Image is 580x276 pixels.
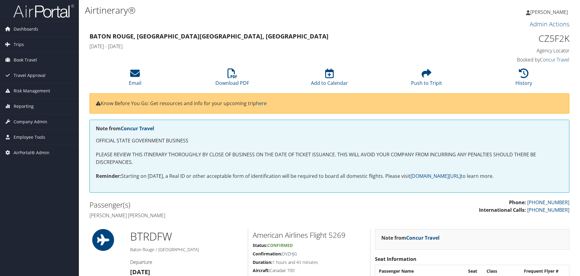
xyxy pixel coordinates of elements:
[375,256,416,262] strong: Seat Information
[14,145,49,160] span: AirPortal® Admin
[215,72,249,86] a: Download PDF
[267,242,293,248] span: Confirmed
[96,172,563,180] p: Starting on [DATE], a Real ID or other acceptable form of identification will be required to boar...
[381,234,440,241] strong: Note from
[253,259,366,265] h5: 1 hours and 43 minutes
[13,4,74,18] img: airportal-logo.png
[540,56,569,63] a: Concur Travel
[456,47,569,54] h4: Agency Locator
[14,22,38,37] span: Dashboards
[411,72,442,86] a: Push to Tripit
[527,207,569,213] a: [PHONE_NUMBER]
[96,151,563,166] p: PLEASE REVIEW THIS ITINERARY THOROUGHLY BY CLOSE OF BUSINESS ON THE DATE OF TICKET ISSUANCE. THIS...
[410,173,461,179] a: [DOMAIN_NAME][URL]
[253,259,272,265] strong: Duration:
[253,251,282,257] strong: Confirmation:
[456,56,569,63] h4: Booked by
[311,72,348,86] a: Add to Calendar
[89,212,325,219] h4: [PERSON_NAME] [PERSON_NAME]
[130,247,243,253] h5: Baton Rouge / [GEOGRAPHIC_DATA]
[121,125,154,132] a: Concur Travel
[253,230,366,240] h2: American Airlines Flight 5269
[253,268,270,273] strong: Aircraft:
[129,72,141,86] a: Email
[96,173,121,179] strong: Reminder:
[253,251,366,257] h5: DVZHJG
[530,20,569,28] a: Admin Actions
[130,268,150,276] strong: [DATE]
[89,32,329,40] strong: Baton Rouge, [GEOGRAPHIC_DATA] [GEOGRAPHIC_DATA], [GEOGRAPHIC_DATA]
[96,125,154,132] strong: Note from
[253,268,366,274] h5: Canadair 700
[253,242,267,248] strong: Status:
[96,137,563,145] p: OFFICIAL STATE GOVERNMENT BUSINESS
[515,72,532,86] a: History
[530,9,568,15] span: [PERSON_NAME]
[526,3,574,21] a: [PERSON_NAME]
[14,52,37,68] span: Book Travel
[89,43,447,50] h4: [DATE] - [DATE]
[256,100,267,107] a: here
[130,229,243,244] h1: BTR DFW
[14,99,34,114] span: Reporting
[406,234,440,241] a: Concur Travel
[527,199,569,206] a: [PHONE_NUMBER]
[14,83,50,98] span: Risk Management
[14,114,47,129] span: Company Admin
[96,100,563,108] p: Know Before You Go: Get resources and info for your upcoming trip
[509,199,526,206] strong: Phone:
[14,37,24,52] span: Trips
[85,4,411,17] h1: Airtinerary®
[89,200,325,210] h2: Passenger(s)
[14,68,46,83] span: Travel Approval
[456,32,569,45] h1: CZ5F2K
[14,130,45,145] span: Employee Tools
[479,207,526,213] strong: International Calls:
[130,259,243,265] h4: Departure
